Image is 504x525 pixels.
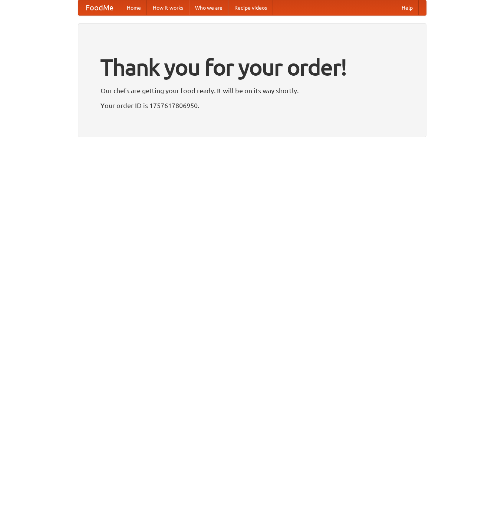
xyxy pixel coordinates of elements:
a: Recipe videos [228,0,273,15]
a: How it works [147,0,189,15]
h1: Thank you for your order! [101,49,404,85]
a: Help [396,0,419,15]
p: Our chefs are getting your food ready. It will be on its way shortly. [101,85,404,96]
a: Home [121,0,147,15]
a: FoodMe [78,0,121,15]
p: Your order ID is 1757617806950. [101,100,404,111]
a: Who we are [189,0,228,15]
